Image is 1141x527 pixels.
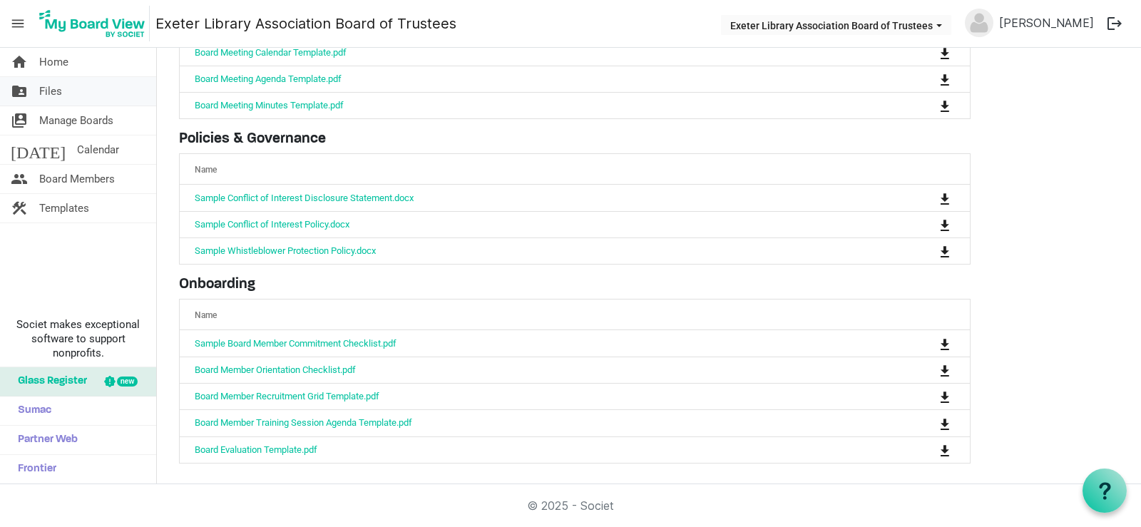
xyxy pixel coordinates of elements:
button: Download [935,360,955,380]
span: Glass Register [11,367,87,396]
span: people [11,165,28,193]
button: Download [935,69,955,89]
span: switch_account [11,106,28,135]
span: Partner Web [11,426,78,454]
td: Sample Conflict of Interest Disclosure Statement.docx is template cell column header Name [180,185,881,210]
span: Societ makes exceptional software to support nonprofits. [6,317,150,360]
span: construction [11,194,28,222]
a: Board Meeting Calendar Template.pdf [195,47,347,58]
td: Board Member Training Session Agenda Template.pdf is template cell column header Name [180,409,881,436]
td: is Command column column header [881,66,970,92]
span: Name [195,165,217,175]
span: Home [39,48,68,76]
a: [PERSON_NAME] [993,9,1100,37]
a: Board Member Recruitment Grid Template.pdf [195,391,379,401]
span: Frontier [11,455,56,483]
h5: Onboarding [179,276,971,293]
td: is Command column column header [881,436,970,463]
td: Sample Board Member Commitment Checklist.pdf is template cell column header Name [180,330,881,356]
button: Download [935,43,955,63]
a: Sample Board Member Commitment Checklist.pdf [195,338,396,349]
td: Board Member Orientation Checklist.pdf is template cell column header Name [180,357,881,383]
td: is Command column column header [881,92,970,118]
button: Download [935,215,955,235]
a: Exeter Library Association Board of Trustees [155,9,456,38]
a: © 2025 - Societ [527,498,614,513]
td: Sample Whistleblower Protection Policy.docx is template cell column header Name [180,237,881,264]
td: is Command column column header [881,211,970,237]
span: folder_shared [11,77,28,106]
td: is Command column column header [881,237,970,264]
div: new [117,377,138,387]
button: Download [935,413,955,433]
a: Board Meeting Agenda Template.pdf [195,73,342,84]
td: is Command column column header [881,357,970,383]
h5: Policies & Governance [179,131,971,148]
a: Sample Conflict of Interest Policy.docx [195,219,349,230]
span: [DATE] [11,135,66,164]
span: Manage Boards [39,106,113,135]
span: Name [195,310,217,320]
span: Sumac [11,396,51,425]
a: Board Evaluation Template.pdf [195,444,317,455]
a: Board Member Orientation Checklist.pdf [195,364,356,375]
td: is Command column column header [881,330,970,356]
td: Board Member Recruitment Grid Template.pdf is template cell column header Name [180,383,881,409]
td: is Command column column header [881,383,970,409]
button: Download [935,188,955,208]
button: Download [935,333,955,353]
span: Templates [39,194,89,222]
td: Sample Conflict of Interest Policy.docx is template cell column header Name [180,211,881,237]
button: Download [935,241,955,261]
span: Calendar [77,135,119,164]
td: is Command column column header [881,185,970,210]
span: menu [4,10,31,37]
a: Sample Whistleblower Protection Policy.docx [195,245,376,256]
span: Files [39,77,62,106]
td: Board Meeting Calendar Template.pdf is template cell column header Name [180,40,881,66]
button: Download [935,96,955,116]
img: My Board View Logo [35,6,150,41]
td: Board Meeting Minutes Template.pdf is template cell column header Name [180,92,881,118]
img: no-profile-picture.svg [965,9,993,37]
button: Download [935,440,955,460]
a: Board Member Training Session Agenda Template.pdf [195,417,412,428]
td: Board Evaluation Template.pdf is template cell column header Name [180,436,881,463]
span: Board Members [39,165,115,193]
td: is Command column column header [881,40,970,66]
span: home [11,48,28,76]
a: My Board View Logo [35,6,155,41]
button: logout [1100,9,1130,39]
button: Exeter Library Association Board of Trustees dropdownbutton [721,15,951,35]
button: Download [935,387,955,406]
a: Board Meeting Minutes Template.pdf [195,100,344,111]
td: is Command column column header [881,409,970,436]
td: Board Meeting Agenda Template.pdf is template cell column header Name [180,66,881,92]
a: Sample Conflict of Interest Disclosure Statement.docx [195,193,414,203]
